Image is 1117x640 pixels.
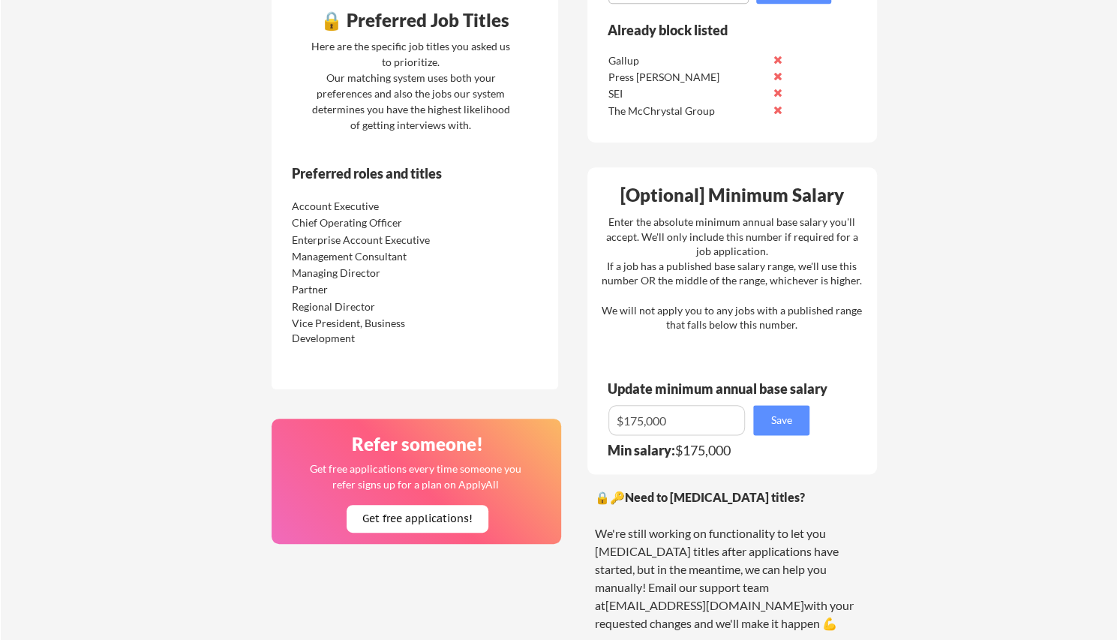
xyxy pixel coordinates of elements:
[292,215,450,230] div: Chief Operating Officer
[608,442,675,458] strong: Min salary:
[292,249,450,264] div: Management Consultant
[753,405,809,435] button: Save
[608,382,833,395] div: Update minimum annual base salary
[605,598,804,612] a: [EMAIL_ADDRESS][DOMAIN_NAME]
[625,490,805,504] strong: Need to [MEDICAL_DATA] titles?
[608,443,819,457] div: $175,000
[308,461,522,492] div: Get free applications every time someone you refer signs up for a plan on ApplyAll
[608,23,811,37] div: Already block listed
[278,435,557,453] div: Refer someone!
[608,70,767,85] div: Press [PERSON_NAME]
[308,38,514,133] div: Here are the specific job titles you asked us to prioritize. Our matching system uses both your p...
[292,167,496,180] div: Preferred roles and titles
[292,266,450,281] div: Managing Director
[608,86,767,101] div: SEI
[292,233,450,248] div: Enterprise Account Executive
[292,282,450,297] div: Partner
[595,488,869,632] div: 🔒🔑 We're still working on functionality to let you [MEDICAL_DATA] titles after applications have ...
[608,53,767,68] div: Gallup
[292,316,450,345] div: Vice President, Business Development
[275,11,554,29] div: 🔒 Preferred Job Titles
[347,505,488,533] button: Get free applications!
[292,299,450,314] div: Regional Director
[292,199,450,214] div: Account Executive
[602,215,862,332] div: Enter the absolute minimum annual base salary you'll accept. We'll only include this number if re...
[608,405,745,435] input: E.g. $100,000
[593,186,872,204] div: [Optional] Minimum Salary
[608,104,767,119] div: The McChrystal Group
